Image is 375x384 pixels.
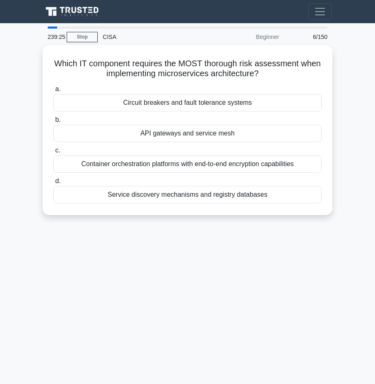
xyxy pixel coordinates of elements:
[98,29,212,45] div: CISA
[67,32,98,42] a: Stop
[53,94,322,111] div: Circuit breakers and fault tolerance systems
[53,125,322,142] div: API gateways and service mesh
[53,155,322,173] div: Container orchestration platforms with end-to-end encryption capabilities
[212,29,284,45] div: Beginner
[308,3,332,20] button: Toggle navigation
[53,58,322,79] h5: Which IT component requires the MOST thorough risk assessment when implementing microservices arc...
[55,177,60,184] span: d.
[55,116,60,123] span: b.
[55,85,60,92] span: a.
[55,147,60,154] span: c.
[284,29,332,45] div: 6/150
[53,186,322,203] div: Service discovery mechanisms and registry databases
[43,29,67,45] div: 239:25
